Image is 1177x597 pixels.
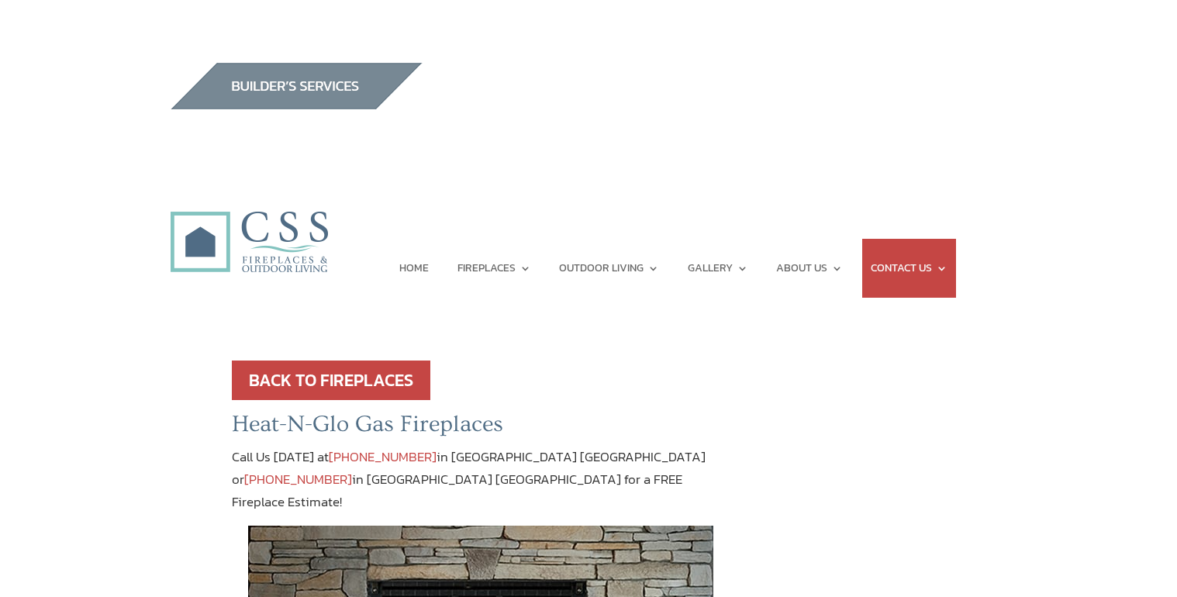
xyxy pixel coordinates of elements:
img: builders_btn [170,63,423,109]
a: ABOUT US [776,239,843,298]
a: FIREPLACES [457,239,531,298]
a: GALLERY [688,239,748,298]
a: BACK TO FIREPLACES [232,361,430,400]
p: Call Us [DATE] at in [GEOGRAPHIC_DATA] [GEOGRAPHIC_DATA] or in [GEOGRAPHIC_DATA] [GEOGRAPHIC_DATA... [232,446,730,526]
a: [PHONE_NUMBER] [329,447,437,467]
img: CSS Fireplaces & Outdoor Living (Formerly Construction Solutions & Supply)- Jacksonville Ormond B... [170,168,328,281]
a: builder services construction supply [170,95,423,115]
h2: Heat-N-Glo Gas Fireplaces [232,410,730,446]
a: CONTACT US [871,239,947,298]
a: OUTDOOR LIVING [559,239,659,298]
a: [PHONE_NUMBER] [244,469,352,489]
a: HOME [399,239,429,298]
